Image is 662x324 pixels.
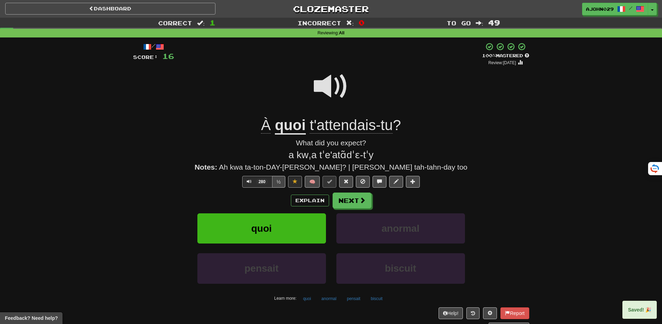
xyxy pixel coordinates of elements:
button: Edit sentence (alt+d) [389,176,403,188]
div: a kwˌa tˈe'atɑ̃dˈɛ-tˈy [133,148,529,162]
div: Saved! 🎉 [622,301,657,319]
strong: Notes: [195,163,217,171]
button: Reset to 0% Mastered (alt+r) [339,176,353,188]
span: 280 [256,179,268,185]
span: anormal [382,223,419,234]
button: Next [333,193,371,208]
button: biscuit [367,293,386,304]
button: 🧠 [305,176,320,188]
button: Discuss sentence (alt+u) [373,176,386,188]
span: / [629,6,632,10]
a: Clozemaster [226,3,436,15]
span: À [261,117,271,134]
button: Set this sentence to 100% Mastered (alt+m) [322,176,336,188]
span: Ajohn029 [586,6,614,12]
span: : [476,20,483,26]
button: 280 [242,176,272,188]
button: Add to collection (alt+a) [406,176,420,188]
u: quoi [275,117,306,135]
span: 100 % [482,53,496,58]
span: quoi [251,223,272,234]
a: Dashboard [5,3,215,15]
button: biscuit [336,253,465,283]
button: anormal [318,293,340,304]
span: 16 [162,52,174,60]
button: Unfavorite sentence (alt+f) [288,176,302,188]
span: 49 [488,18,500,27]
span: t'attendais-tu [310,117,393,134]
span: 0 [359,18,365,27]
span: 1 [210,18,215,27]
button: pensait [343,293,364,304]
button: quoi [299,293,315,304]
span: pensait [244,263,278,274]
span: : [346,20,354,26]
div: / [133,42,174,51]
span: : [197,20,205,26]
button: anormal [336,213,465,244]
button: Round history (alt+y) [466,307,480,319]
span: Correct [158,19,192,26]
span: ? [306,117,401,134]
small: Review: [DATE] [488,60,516,65]
div: Mastered [482,53,529,59]
button: Help! [439,307,463,319]
small: Learn more: [274,296,296,301]
span: Incorrect [297,19,341,26]
div: Ah kwa ta-ton-DAY-[PERSON_NAME]? | [PERSON_NAME] tah-tahn-day too [133,162,529,172]
div: Text-to-speech controls [241,176,285,188]
button: quoi [197,213,326,244]
button: Ignore sentence (alt+i) [356,176,370,188]
a: Ajohn029 / [582,3,648,15]
span: Score: [133,54,158,60]
button: pensait [197,253,326,283]
span: Open feedback widget [5,315,58,322]
button: Explain [291,195,329,206]
span: To go [447,19,471,26]
strong: All [339,31,344,35]
div: What did you expect? [133,138,529,148]
button: Report [500,307,529,319]
span: biscuit [385,263,416,274]
button: ½ [272,176,285,188]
